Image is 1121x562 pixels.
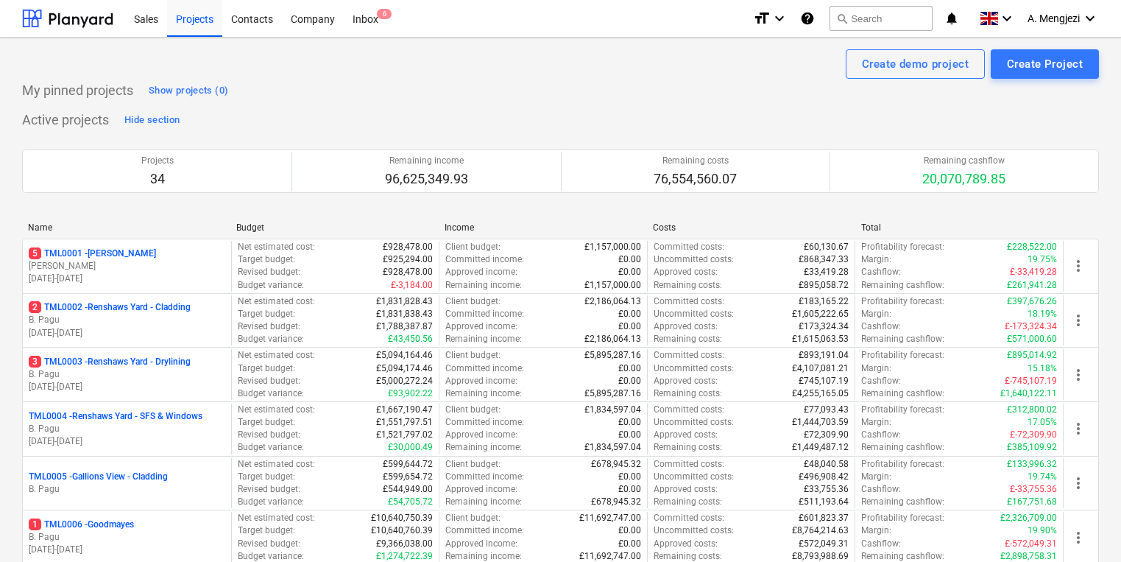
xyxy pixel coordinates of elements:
[618,253,641,266] p: £0.00
[238,362,295,375] p: Target budget :
[376,375,433,387] p: £5,000,272.24
[799,375,849,387] p: £745,107.19
[804,458,849,471] p: £48,040.58
[29,356,225,393] div: 3TML0003 -Renshaws Yard - DryliningB. Pagu[DATE]-[DATE]
[1069,257,1087,275] span: more_vert
[618,375,641,387] p: £0.00
[922,155,1005,167] p: Remaining cashflow
[445,441,522,454] p: Remaining income :
[1000,387,1057,400] p: £1,640,122.11
[861,441,944,454] p: Remaining cashflow :
[383,471,433,483] p: £599,654.72
[445,375,517,387] p: Approved income :
[792,333,849,345] p: £1,615,063.53
[238,483,300,496] p: Revised budget :
[445,458,501,471] p: Client budget :
[383,458,433,471] p: £599,644.72
[238,333,304,345] p: Budget variance :
[1010,266,1057,278] p: £-33,419.28
[804,241,849,253] p: £60,130.67
[861,404,944,416] p: Profitability forecast :
[1028,253,1057,266] p: 19.75%
[29,410,202,423] p: TML0004 - Renshaws Yard - SFS & Windows
[1028,471,1057,483] p: 19.74%
[29,410,225,448] div: TML0004 -Renshaws Yard - SFS & WindowsB. Pagu[DATE]-[DATE]
[861,320,901,333] p: Cashflow :
[654,524,734,537] p: Uncommitted costs :
[445,471,524,483] p: Committed income :
[861,429,901,441] p: Cashflow :
[654,362,734,375] p: Uncommitted costs :
[1007,279,1057,292] p: £261,941.28
[29,368,225,381] p: B. Pagu
[376,404,433,416] p: £1,667,190.47
[29,301,225,339] div: 2TML0002 -Renshaws Yard - CladdingB. Pagu[DATE]-[DATE]
[388,333,433,345] p: £43,450.56
[1028,524,1057,537] p: 19.90%
[376,538,433,550] p: £9,366,038.00
[654,266,718,278] p: Approved costs :
[654,429,718,441] p: Approved costs :
[29,471,168,483] p: TML0005 - Gallions View - Cladding
[654,253,734,266] p: Uncommitted costs :
[1007,404,1057,416] p: £312,800.02
[861,512,944,524] p: Profitability forecast :
[388,441,433,454] p: £30,000.49
[445,241,501,253] p: Client budget :
[29,301,41,313] span: 2
[584,295,641,308] p: £2,186,064.13
[799,471,849,483] p: £496,908.42
[618,320,641,333] p: £0.00
[445,295,501,308] p: Client budget :
[383,241,433,253] p: £928,478.00
[618,266,641,278] p: £0.00
[238,496,304,508] p: Budget variance :
[29,423,225,435] p: B. Pagu
[445,404,501,416] p: Client budget :
[861,458,944,471] p: Profitability forecast :
[1007,458,1057,471] p: £133,996.32
[991,49,1099,79] button: Create Project
[1007,55,1083,74] div: Create Project
[445,279,522,292] p: Remaining income :
[799,320,849,333] p: £173,324.34
[29,247,225,285] div: 5TML0001 -[PERSON_NAME][PERSON_NAME][DATE]-[DATE]
[376,308,433,320] p: £1,831,838.43
[861,483,901,496] p: Cashflow :
[799,349,849,362] p: £893,191.04
[445,349,501,362] p: Client budget :
[1028,308,1057,320] p: 18.19%
[792,416,849,429] p: £1,444,703.59
[238,320,300,333] p: Revised budget :
[141,155,174,167] p: Projects
[445,308,524,320] p: Committed income :
[861,295,944,308] p: Profitability forecast :
[654,308,734,320] p: Uncommitted costs :
[654,349,724,362] p: Committed costs :
[445,320,517,333] p: Approved income :
[653,222,849,233] div: Costs
[29,327,225,340] p: [DATE] - [DATE]
[654,375,718,387] p: Approved costs :
[238,387,304,400] p: Budget variance :
[654,333,722,345] p: Remaining costs :
[445,496,522,508] p: Remaining income :
[861,349,944,362] p: Profitability forecast :
[238,375,300,387] p: Revised budget :
[618,416,641,429] p: £0.00
[1005,320,1057,333] p: £-173,324.34
[1069,366,1087,384] span: more_vert
[799,512,849,524] p: £601,823.37
[792,362,849,375] p: £4,107,081.21
[29,544,225,556] p: [DATE] - [DATE]
[445,538,517,550] p: Approved income :
[29,356,191,368] p: TML0003 - Renshaws Yard - Drylining
[799,279,849,292] p: £895,058.72
[654,387,722,400] p: Remaining costs :
[584,349,641,362] p: £5,895,287.16
[445,362,524,375] p: Committed income :
[861,362,891,375] p: Margin :
[922,170,1005,188] p: 20,070,789.85
[238,295,315,308] p: Net estimated cost :
[388,387,433,400] p: £93,902.22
